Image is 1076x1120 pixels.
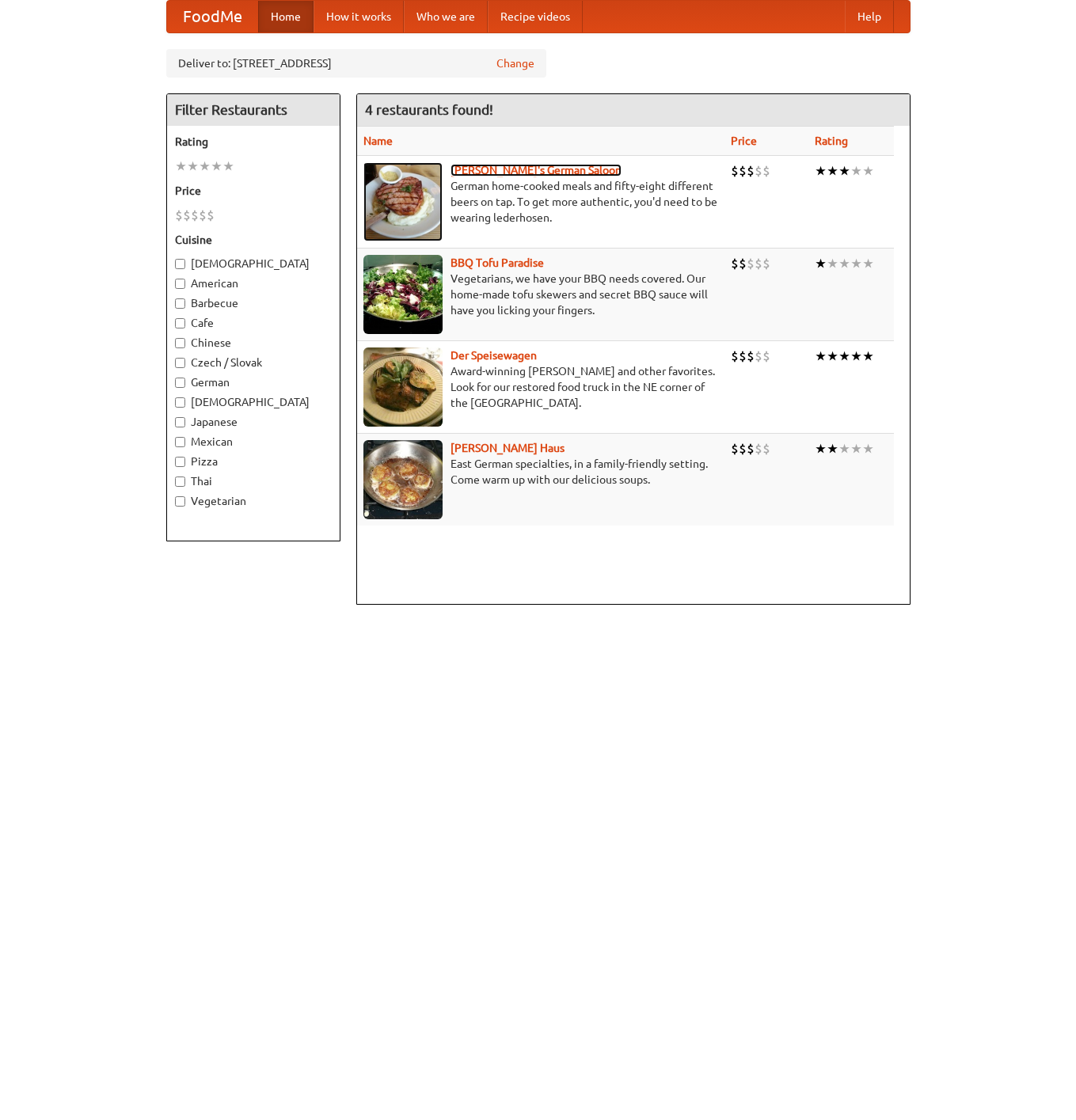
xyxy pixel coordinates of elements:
input: [DEMOGRAPHIC_DATA] [175,259,185,269]
input: Chinese [175,338,185,348]
label: American [175,275,332,291]
li: $ [762,162,770,180]
img: speisewagen.jpg [363,347,443,427]
li: $ [183,207,191,224]
h4: Filter Restaurants [167,94,340,126]
li: $ [755,347,762,365]
input: Mexican [175,437,185,447]
li: ★ [827,347,838,365]
a: Rating [815,135,848,147]
a: Der Speisewagen [451,349,537,362]
li: ★ [838,347,850,365]
label: Chinese [175,335,332,351]
img: esthers.jpg [363,162,443,241]
input: [DEMOGRAPHIC_DATA] [175,397,185,408]
label: Mexican [175,434,332,450]
h5: Price [175,183,332,199]
a: [PERSON_NAME]'s German Saloon [451,164,622,177]
h5: Cuisine [175,232,332,248]
li: $ [747,440,755,457]
ng-pluralize: 4 restaurants found! [365,102,493,117]
a: Who we are [404,1,488,32]
input: Czech / Slovak [175,358,185,368]
li: $ [731,347,739,365]
li: ★ [827,440,838,457]
label: German [175,374,332,390]
a: [PERSON_NAME] Haus [451,442,565,454]
li: $ [731,440,739,457]
li: ★ [187,158,199,175]
a: How it works [314,1,404,32]
li: $ [747,347,755,365]
li: $ [762,347,770,365]
p: East German specialties, in a family-friendly setting. Come warm up with our delicious soups. [363,456,718,488]
li: ★ [211,158,222,175]
li: ★ [815,162,827,180]
input: Barbecue [175,298,185,309]
li: $ [755,162,762,180]
li: ★ [838,162,850,180]
a: Recipe videos [488,1,583,32]
label: Japanese [175,414,332,430]
li: $ [175,207,183,224]
p: German home-cooked meals and fifty-eight different beers on tap. To get more authentic, you'd nee... [363,178,718,226]
li: $ [762,440,770,457]
li: $ [739,347,747,365]
label: Cafe [175,315,332,331]
input: Cafe [175,318,185,328]
label: [DEMOGRAPHIC_DATA] [175,394,332,410]
li: ★ [838,255,850,272]
h5: Rating [175,134,332,150]
li: $ [747,162,755,180]
li: ★ [850,162,862,180]
a: FoodMe [167,1,258,32]
li: ★ [199,158,211,175]
input: American [175,279,185,289]
li: ★ [850,440,862,457]
a: BBQ Tofu Paradise [451,256,544,269]
li: $ [207,207,215,224]
a: Price [731,135,757,147]
p: Award-winning [PERSON_NAME] and other favorites. Look for our restored food truck in the NE corne... [363,363,718,411]
input: Pizza [175,457,185,467]
label: Thai [175,473,332,489]
li: $ [731,162,739,180]
li: $ [762,255,770,272]
label: Barbecue [175,295,332,311]
input: Japanese [175,417,185,427]
a: Change [496,55,534,71]
li: ★ [827,255,838,272]
li: ★ [862,162,874,180]
li: $ [739,255,747,272]
li: $ [191,207,199,224]
li: ★ [862,440,874,457]
input: Vegetarian [175,496,185,507]
li: ★ [862,255,874,272]
li: ★ [850,347,862,365]
img: kohlhaus.jpg [363,440,443,519]
li: ★ [222,158,234,175]
label: Czech / Slovak [175,355,332,370]
li: ★ [175,158,187,175]
label: [DEMOGRAPHIC_DATA] [175,256,332,271]
li: ★ [827,162,838,180]
li: $ [747,255,755,272]
li: ★ [815,255,827,272]
li: $ [755,440,762,457]
a: Name [363,135,393,147]
li: $ [731,255,739,272]
li: $ [199,207,207,224]
label: Vegetarian [175,493,332,509]
a: Help [845,1,894,32]
li: $ [739,162,747,180]
input: German [175,378,185,388]
img: tofuparadise.jpg [363,255,443,334]
a: Home [258,1,314,32]
input: Thai [175,476,185,487]
li: ★ [862,347,874,365]
li: $ [739,440,747,457]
